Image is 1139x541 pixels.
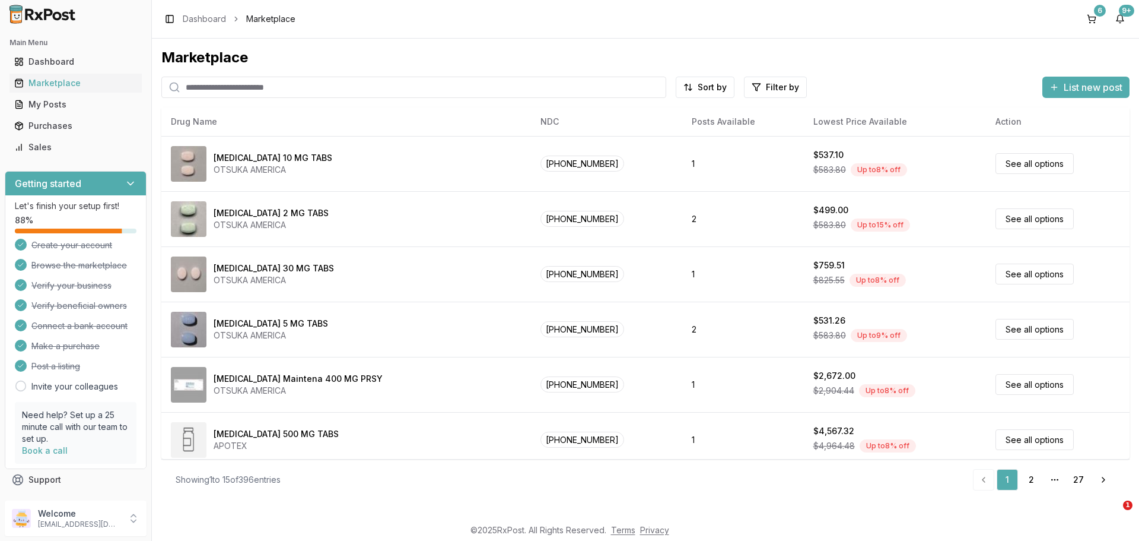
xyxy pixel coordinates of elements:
[214,219,329,231] div: OTSUKA AMERICA
[31,239,112,251] span: Create your account
[214,262,334,274] div: [MEDICAL_DATA] 30 MG TABS
[31,300,127,312] span: Verify beneficial owners
[813,425,854,437] div: $4,567.32
[5,116,147,135] button: Purchases
[851,163,907,176] div: Up to 8 % off
[540,211,624,227] span: [PHONE_NUMBER]
[804,107,987,136] th: Lowest Price Available
[995,208,1074,229] a: See all options
[14,99,137,110] div: My Posts
[14,77,137,89] div: Marketplace
[14,56,137,68] div: Dashboard
[176,474,281,486] div: Showing 1 to 15 of 396 entries
[682,246,804,302] td: 1
[813,149,844,161] div: $537.10
[28,495,69,507] span: Feedback
[214,274,334,286] div: OTSUKA AMERICA
[813,164,846,176] span: $583.80
[31,381,118,393] a: Invite your colleagues
[171,257,206,292] img: Abilify 30 MG TABS
[813,274,845,286] span: $825.55
[995,319,1074,340] a: See all options
[1094,5,1106,17] div: 6
[851,219,910,232] div: Up to 15 % off
[813,385,854,397] span: $2,904.44
[171,312,206,347] img: Abilify 5 MG TABS
[540,377,624,393] span: [PHONE_NUMBER]
[995,374,1074,395] a: See all options
[5,469,147,491] button: Support
[850,274,906,287] div: Up to 8 % off
[682,191,804,246] td: 2
[813,370,855,382] div: $2,672.00
[5,138,147,157] button: Sales
[540,156,624,172] span: [PHONE_NUMBER]
[14,120,137,132] div: Purchases
[995,264,1074,284] a: See all options
[31,360,80,372] span: Post a listing
[1082,10,1101,29] button: 6
[214,152,332,164] div: [MEDICAL_DATA] 10 MG TABS
[214,428,339,440] div: [MEDICAL_DATA] 500 MG TABS
[851,329,907,342] div: Up to 9 % off
[9,38,142,48] h2: Main Menu
[676,77,734,98] button: Sort by
[1123,501,1132,510] span: 1
[161,48,1130,67] div: Marketplace
[540,432,624,448] span: [PHONE_NUMBER]
[682,357,804,412] td: 1
[214,164,332,176] div: OTSUKA AMERICA
[813,204,848,216] div: $499.00
[214,373,383,385] div: [MEDICAL_DATA] Maintena 400 MG PRSY
[31,320,128,332] span: Connect a bank account
[183,13,226,25] a: Dashboard
[22,445,68,455] a: Book a call
[15,214,33,226] span: 88 %
[813,315,845,327] div: $531.26
[183,13,295,25] nav: breadcrumb
[1119,5,1134,17] div: 9+
[611,525,635,535] a: Terms
[997,469,1018,491] a: 1
[161,107,531,136] th: Drug Name
[813,260,845,271] div: $759.51
[1099,501,1127,529] iframe: Intercom live chat
[9,51,142,72] a: Dashboard
[640,525,669,535] a: Privacy
[246,13,295,25] span: Marketplace
[682,412,804,467] td: 1
[995,153,1074,174] a: See all options
[214,207,329,219] div: [MEDICAL_DATA] 2 MG TABS
[171,201,206,237] img: Abilify 2 MG TABS
[813,219,846,231] span: $583.80
[1111,10,1130,29] button: 9+
[31,340,100,352] span: Make a purchase
[995,429,1074,450] a: See all options
[9,115,142,137] a: Purchases
[5,5,81,24] img: RxPost Logo
[214,385,383,397] div: OTSUKA AMERICA
[682,136,804,191] td: 1
[682,107,804,136] th: Posts Available
[5,95,147,114] button: My Posts
[813,440,855,452] span: $4,964.48
[14,141,137,153] div: Sales
[5,491,147,512] button: Feedback
[214,330,328,341] div: OTSUKA AMERICA
[698,81,727,93] span: Sort by
[744,77,807,98] button: Filter by
[1092,469,1115,491] a: Go to next page
[5,74,147,93] button: Marketplace
[22,409,129,445] p: Need help? Set up a 25 minute call with our team to set up.
[9,137,142,158] a: Sales
[540,266,624,282] span: [PHONE_NUMBER]
[31,260,127,271] span: Browse the marketplace
[682,302,804,357] td: 2
[15,176,81,191] h3: Getting started
[973,469,1115,491] nav: pagination
[15,200,136,212] p: Let's finish your setup first!
[5,52,147,71] button: Dashboard
[1042,77,1130,98] button: List new post
[9,72,142,94] a: Marketplace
